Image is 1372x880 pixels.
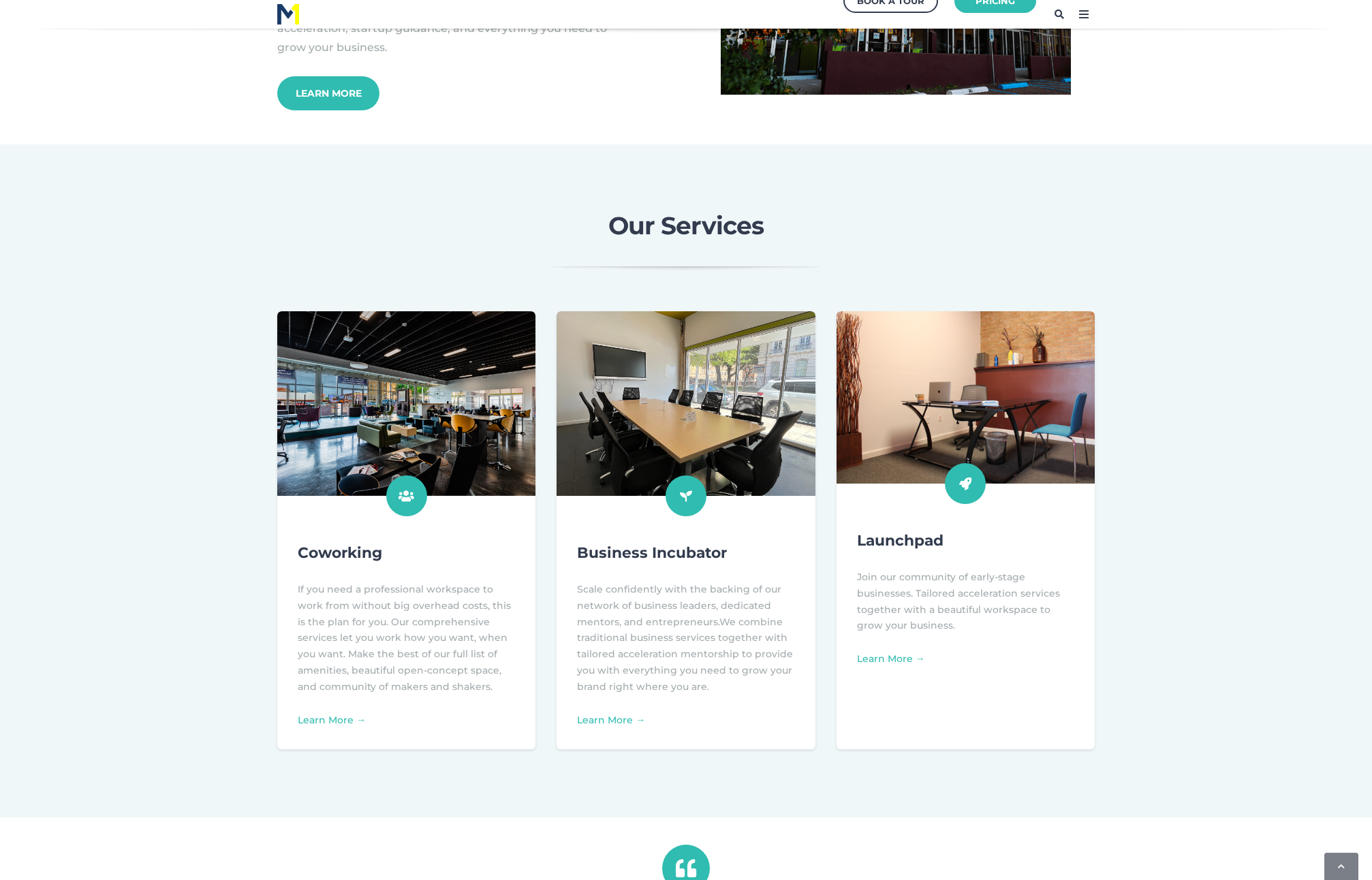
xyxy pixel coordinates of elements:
span: If you need a professional workspace to work from without big overhead costs, this is the plan fo... [298,583,511,693]
span: Scale confidently with the backing of our network of business leaders, dedicated mentors, and ent... [577,583,781,628]
img: MileOne meeting room conference room [557,311,815,496]
span: We combine traditional business services together with tailored acceleration mentorship to provid... [577,616,793,693]
h4: Coworking [298,542,515,564]
h4: Business Incubator [577,542,794,564]
h2: Our Services [332,213,1040,240]
span: Join our community of early-stage businesses. Tailored acceleration services together with a beau... [857,571,1060,631]
a: Learn More [277,76,379,110]
img: M1 Logo - Blue Letters - for Light Backgrounds-2 [277,4,299,25]
a: Learn More → [577,714,645,726]
img: MileOne office photo [837,311,1095,484]
a: Learn More → [298,714,366,726]
a: Learn More → [857,653,925,665]
img: MileOne coworking space [277,311,535,496]
h4: Launchpad [857,530,1074,552]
